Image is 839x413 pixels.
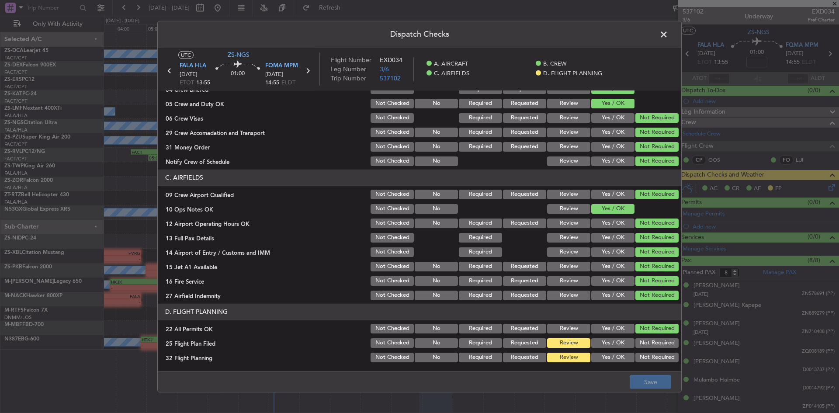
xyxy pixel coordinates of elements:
[635,324,679,333] button: Not Required
[635,219,679,228] button: Not Required
[635,190,679,199] button: Not Required
[635,262,679,271] button: Not Required
[635,291,679,300] button: Not Required
[158,21,681,47] header: Dispatch Checks
[635,233,679,243] button: Not Required
[635,276,679,286] button: Not Required
[635,156,679,166] button: Not Required
[635,113,679,123] button: Not Required
[635,128,679,137] button: Not Required
[635,247,679,257] button: Not Required
[635,353,679,362] button: Not Required
[635,142,679,152] button: Not Required
[635,338,679,348] button: Not Required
